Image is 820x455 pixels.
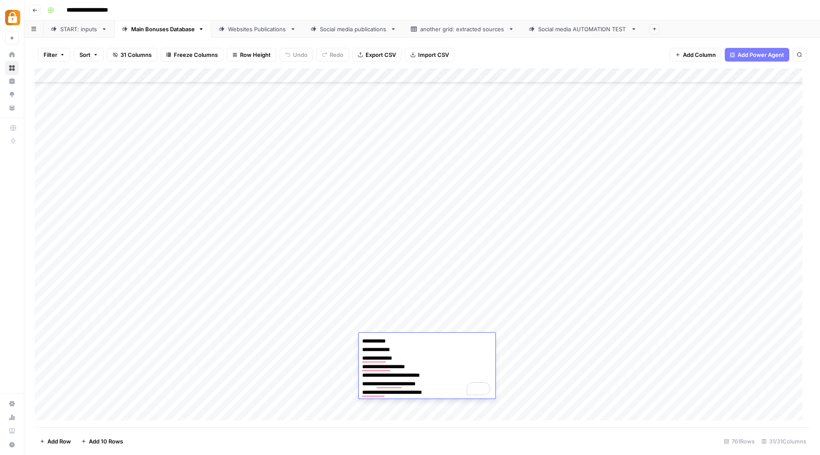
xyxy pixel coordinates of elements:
[161,48,223,62] button: Freeze Columns
[79,50,91,59] span: Sort
[352,48,401,62] button: Export CSV
[120,50,152,59] span: 31 Columns
[5,424,19,438] a: Learning Hub
[303,21,404,38] a: Social media publications
[5,101,19,115] a: Your Data
[320,25,387,33] div: Social media publications
[211,21,303,38] a: Websites Publications
[420,25,505,33] div: another grid: extracted sources
[293,50,307,59] span: Undo
[316,48,349,62] button: Redo
[240,50,271,59] span: Row Height
[5,411,19,424] a: Usage
[76,434,128,448] button: Add 10 Rows
[44,21,114,38] a: START: inputs
[5,7,19,28] button: Workspace: Adzz
[131,25,195,33] div: Main Bonuses Database
[5,61,19,75] a: Browse
[405,48,454,62] button: Import CSV
[670,48,721,62] button: Add Column
[89,437,123,446] span: Add 10 Rows
[227,48,276,62] button: Row Height
[359,335,495,399] textarea: To enrich screen reader interactions, please activate Accessibility in Grammarly extension settings
[5,74,19,88] a: Insights
[404,21,521,38] a: another grid: extracted sources
[725,48,789,62] button: Add Power Agent
[5,438,19,452] button: Help + Support
[44,50,57,59] span: Filter
[114,21,211,38] a: Main Bonuses Database
[758,434,810,448] div: 31/31 Columns
[5,397,19,411] a: Settings
[35,434,76,448] button: Add Row
[683,50,716,59] span: Add Column
[60,25,98,33] div: START: inputs
[47,437,71,446] span: Add Row
[418,50,449,59] span: Import CSV
[720,434,758,448] div: 761 Rows
[538,25,627,33] div: Social media AUTOMATION TEST
[366,50,396,59] span: Export CSV
[330,50,343,59] span: Redo
[174,50,218,59] span: Freeze Columns
[74,48,104,62] button: Sort
[107,48,157,62] button: 31 Columns
[280,48,313,62] button: Undo
[228,25,287,33] div: Websites Publications
[5,88,19,101] a: Opportunities
[521,21,644,38] a: Social media AUTOMATION TEST
[5,48,19,62] a: Home
[5,10,20,25] img: Adzz Logo
[38,48,70,62] button: Filter
[738,50,784,59] span: Add Power Agent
